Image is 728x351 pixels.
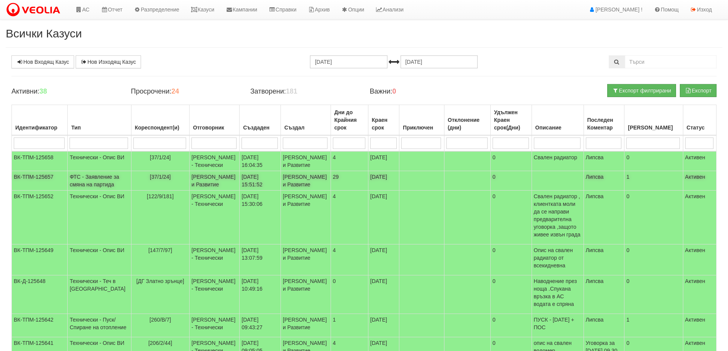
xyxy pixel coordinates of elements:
[624,171,683,191] td: 1
[683,171,716,191] td: Активен
[240,314,281,337] td: [DATE] 09:43:27
[131,88,238,95] h4: Просрочени:
[149,317,171,323] span: [260/В/7]
[683,314,716,337] td: Активен
[240,244,281,275] td: [DATE] 13:07:59
[490,314,532,337] td: 0
[490,171,532,191] td: 0
[490,244,532,275] td: 0
[190,171,240,191] td: [PERSON_NAME] и Развитие
[333,193,336,199] span: 4
[190,151,240,171] td: [PERSON_NAME] - Технически
[250,88,358,95] h4: Затворени:
[6,27,722,40] h2: Всички Казуси
[76,55,141,68] a: Нов Изходящ Казус
[12,105,68,136] th: Идентификатор: No sort applied, activate to apply an ascending sort
[12,275,68,314] td: ВК-Д-125648
[586,278,604,284] span: Липсва
[68,105,131,136] th: Тип: No sort applied, activate to apply an ascending sort
[281,171,331,191] td: [PERSON_NAME] и Развитие
[12,314,68,337] td: ВК-ТПМ-125642
[333,154,336,160] span: 4
[333,247,336,253] span: 4
[131,105,189,136] th: Кореспондент(и): No sort applied, activate to apply an ascending sort
[281,151,331,171] td: [PERSON_NAME] и Развитие
[370,115,397,133] div: Краен срок
[586,115,623,133] div: Последен Коментар
[368,314,399,337] td: [DATE]
[446,115,488,133] div: Отклонение (дни)
[368,275,399,314] td: [DATE]
[150,174,171,180] span: [37/1/24]
[68,171,131,191] td: ФТС - Заявление за смяна на партида
[12,244,68,275] td: ВК-ТПМ-125649
[534,246,582,269] p: Опис на свален радиатор от всекидневна
[281,105,331,136] th: Създал: No sort applied, activate to apply an ascending sort
[68,244,131,275] td: Технически - Опис ВИ
[534,316,582,331] p: ПУСК - [DATE] + ПОС
[331,105,368,136] th: Дни до Крайния срок: No sort applied, activate to apply an ascending sort
[281,275,331,314] td: [PERSON_NAME] и Развитие
[240,105,281,136] th: Създаден: No sort applied, activate to apply an ascending sort
[150,154,171,160] span: [37/1/24]
[586,317,604,323] span: Липсва
[624,151,683,171] td: 0
[584,105,624,136] th: Последен Коментар: No sort applied, activate to apply an ascending sort
[683,244,716,275] td: Активен
[148,340,172,346] span: [206/2/44]
[283,122,329,133] div: Създал
[368,171,399,191] td: [DATE]
[12,151,68,171] td: ВК-ТПМ-125658
[281,191,331,244] td: [PERSON_NAME] и Развитие
[39,87,47,95] b: 38
[12,191,68,244] td: ВК-ТПМ-125652
[624,275,683,314] td: 0
[333,174,339,180] span: 29
[68,275,131,314] td: Технически - Теч в [GEOGRAPHIC_DATA]
[680,84,717,97] button: Експорт
[370,88,477,95] h4: Важни:
[14,122,65,133] div: Идентификатор
[607,84,676,97] button: Експорт филтрирани
[586,193,604,199] span: Липсва
[333,340,336,346] span: 4
[490,191,532,244] td: 0
[624,105,683,136] th: Брой Файлове: No sort applied, activate to apply an ascending sort
[6,2,64,18] img: VeoliaLogo.png
[368,105,399,136] th: Краен срок: No sort applied, activate to apply an ascending sort
[190,105,240,136] th: Отговорник: No sort applied, activate to apply an ascending sort
[586,174,604,180] span: Липсва
[11,55,74,68] a: Нов Входящ Казус
[490,275,532,314] td: 0
[240,171,281,191] td: [DATE] 15:51:52
[190,191,240,244] td: [PERSON_NAME] - Технически
[190,275,240,314] td: [PERSON_NAME] - Технически
[534,122,582,133] div: Описание
[242,122,279,133] div: Създаден
[190,244,240,275] td: [PERSON_NAME] - Технически
[68,191,131,244] td: Технически - Опис ВИ
[191,122,237,133] div: Отговорник
[683,275,716,314] td: Активен
[490,151,532,171] td: 0
[683,191,716,244] td: Активен
[281,244,331,275] td: [PERSON_NAME] и Развитие
[683,151,716,171] td: Активен
[68,314,131,337] td: Технически - Пуск/Спиране на отопление
[368,151,399,171] td: [DATE]
[136,278,184,284] span: [ДГ Златно зрънце]
[490,105,532,136] th: Удължен Краен срок(Дни): No sort applied, activate to apply an ascending sort
[368,244,399,275] td: [DATE]
[240,191,281,244] td: [DATE] 15:30:06
[68,151,131,171] td: Технически - Опис ВИ
[240,151,281,171] td: [DATE] 16:04:35
[70,122,129,133] div: Тип
[532,105,584,136] th: Описание: No sort applied, activate to apply an ascending sort
[333,278,336,284] span: 0
[11,88,119,95] h4: Активни:
[368,191,399,244] td: [DATE]
[133,122,187,133] div: Кореспондент(и)
[534,154,582,161] p: Свален радиатор
[190,314,240,337] td: [PERSON_NAME] - Технически
[624,314,683,337] td: 1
